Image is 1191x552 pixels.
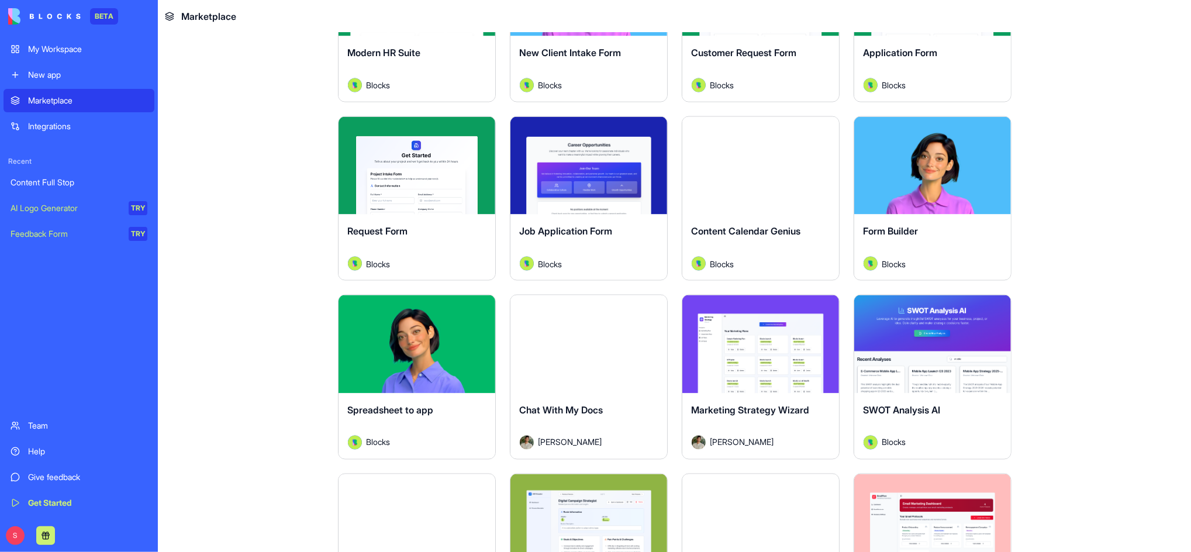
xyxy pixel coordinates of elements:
[8,8,81,25] img: logo
[682,116,840,281] a: Content Calendar GeniusAvatarBlocks
[682,295,840,460] a: Marketing Strategy WizardAvatar[PERSON_NAME]
[181,9,236,23] span: Marketplace
[28,43,147,55] div: My Workspace
[338,116,496,281] a: Request FormAvatarBlocks
[28,120,147,132] div: Integrations
[367,258,391,270] span: Blocks
[692,257,706,271] img: Avatar
[11,228,120,240] div: Feedback Form
[692,78,706,92] img: Avatar
[520,225,613,237] span: Job Application Form
[348,257,362,271] img: Avatar
[692,436,706,450] img: Avatar
[864,78,878,92] img: Avatar
[864,47,938,58] span: Application Form
[864,257,878,271] img: Avatar
[11,202,120,214] div: AI Logo Generator
[692,225,801,237] span: Content Calendar Genius
[520,257,534,271] img: Avatar
[854,295,1012,460] a: SWOT Analysis AIAvatarBlocks
[538,258,562,270] span: Blocks
[882,436,906,448] span: Blocks
[348,436,362,450] img: Avatar
[90,8,118,25] div: BETA
[348,225,408,237] span: Request Form
[4,196,154,220] a: AI Logo GeneratorTRY
[129,201,147,215] div: TRY
[692,47,797,58] span: Customer Request Form
[4,89,154,112] a: Marketplace
[367,79,391,91] span: Blocks
[520,404,603,416] span: Chat With My Docs
[367,436,391,448] span: Blocks
[8,8,118,25] a: BETA
[4,63,154,87] a: New app
[4,37,154,61] a: My Workspace
[348,47,421,58] span: Modern HR Suite
[520,47,622,58] span: New Client Intake Form
[882,79,906,91] span: Blocks
[28,446,147,457] div: Help
[28,497,147,509] div: Get Started
[864,436,878,450] img: Avatar
[4,414,154,437] a: Team
[510,295,668,460] a: Chat With My DocsAvatar[PERSON_NAME]
[882,258,906,270] span: Blocks
[710,258,734,270] span: Blocks
[4,491,154,515] a: Get Started
[348,78,362,92] img: Avatar
[520,78,534,92] img: Avatar
[710,79,734,91] span: Blocks
[6,526,25,545] span: S
[11,177,147,188] div: Content Full Stop
[710,436,774,448] span: [PERSON_NAME]
[4,222,154,246] a: Feedback FormTRY
[4,465,154,489] a: Give feedback
[4,157,154,166] span: Recent
[129,227,147,241] div: TRY
[538,436,602,448] span: [PERSON_NAME]
[520,436,534,450] img: Avatar
[28,471,147,483] div: Give feedback
[538,79,562,91] span: Blocks
[4,115,154,138] a: Integrations
[4,171,154,194] a: Content Full Stop
[28,420,147,432] div: Team
[854,116,1012,281] a: Form BuilderAvatarBlocks
[28,69,147,81] div: New app
[4,440,154,463] a: Help
[510,116,668,281] a: Job Application FormAvatarBlocks
[864,225,919,237] span: Form Builder
[338,295,496,460] a: Spreadsheet to appAvatarBlocks
[864,404,941,416] span: SWOT Analysis AI
[348,404,434,416] span: Spreadsheet to app
[28,95,147,106] div: Marketplace
[692,404,810,416] span: Marketing Strategy Wizard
